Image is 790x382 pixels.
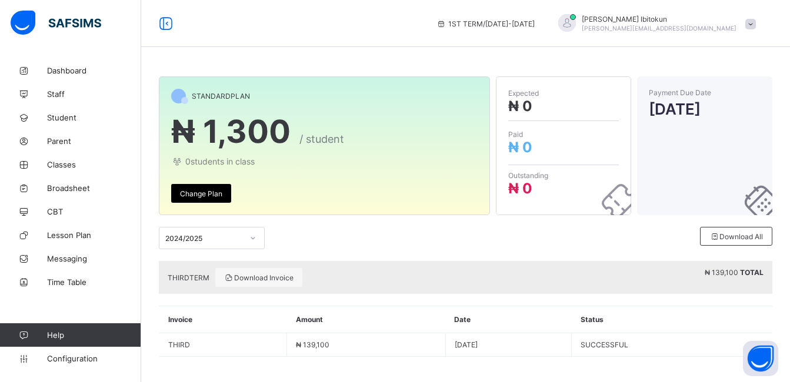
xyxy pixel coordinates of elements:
span: Parent [47,136,141,146]
span: STANDARD PLAN [192,92,250,100]
b: TOTAL [740,268,764,277]
th: Date [445,306,571,333]
span: [PERSON_NAME] Ibitokun [582,15,736,24]
span: THIRD TERM [168,273,209,282]
span: [PERSON_NAME][EMAIL_ADDRESS][DOMAIN_NAME] [582,25,736,32]
span: Help [47,330,141,340]
th: Invoice [159,306,287,333]
td: SUCCESSFUL [572,333,772,357]
span: Classes [47,160,141,169]
td: [DATE] [445,333,571,357]
span: Expected [508,89,619,98]
div: OlufemiIbitokun [546,14,762,33]
span: ₦ 139,100 [705,268,738,277]
span: ₦ 0 [508,180,532,197]
th: Status [572,306,772,333]
span: Dashboard [47,66,141,75]
td: THIRD [159,333,286,356]
span: Paid [508,130,619,139]
span: Outstanding [508,171,619,180]
th: Amount [287,306,445,333]
span: ₦ 0 [508,98,532,115]
span: Change Plan [180,189,222,198]
span: session/term information [436,19,535,28]
span: 0 students in class [171,156,478,166]
span: Configuration [47,354,141,363]
span: ₦ 139,100 [296,340,329,349]
span: [DATE] [649,100,761,118]
span: ₦ 0 [508,139,532,156]
div: 2024/2025 [165,234,243,243]
img: safsims [11,11,101,35]
span: Payment Due Date [649,88,761,97]
span: Download All [709,232,763,241]
span: CBT [47,207,141,216]
span: Lesson Plan [47,230,141,240]
button: Open asap [743,341,778,376]
span: Staff [47,89,141,99]
span: ₦ 1,300 [171,112,291,150]
span: Student [47,113,141,122]
span: Download Invoice [224,273,294,282]
span: / student [299,133,344,145]
span: Time Table [47,277,141,287]
span: Messaging [47,254,141,263]
span: Broadsheet [47,183,141,193]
